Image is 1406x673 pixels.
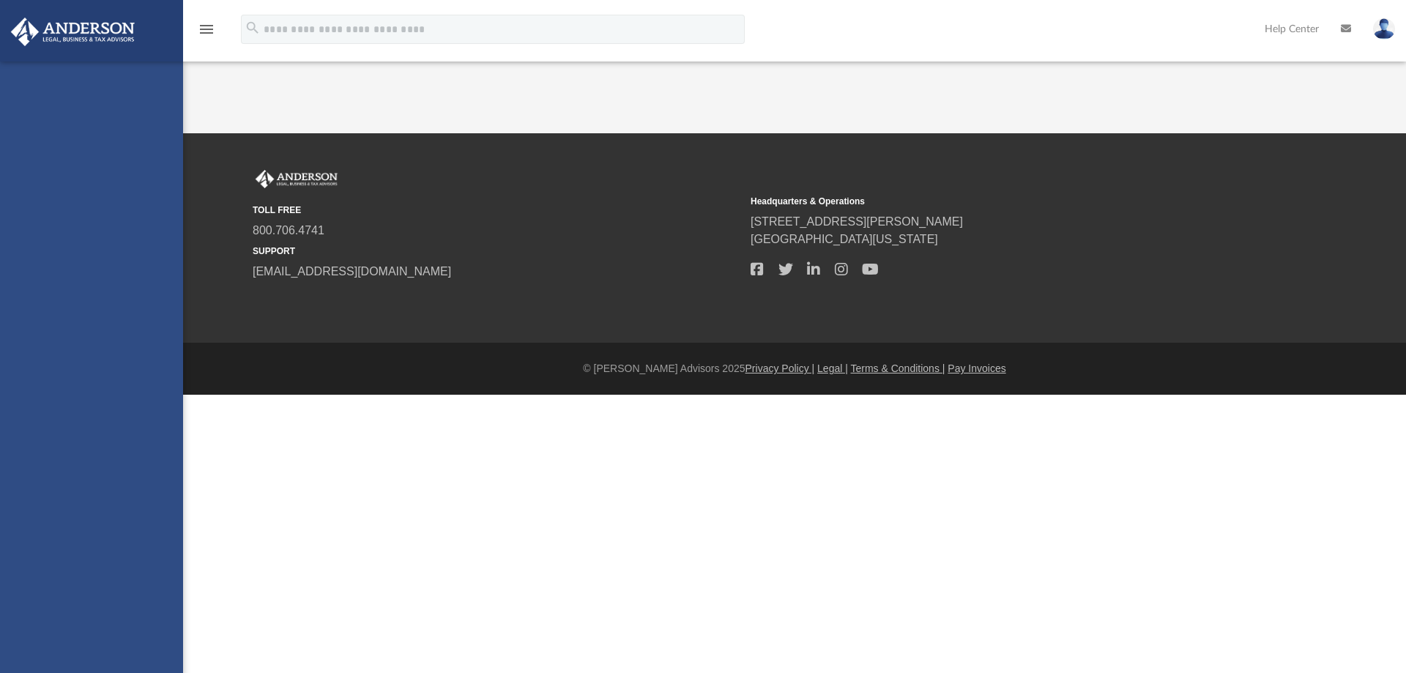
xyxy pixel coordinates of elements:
a: [STREET_ADDRESS][PERSON_NAME] [751,215,963,228]
a: Legal | [817,362,848,374]
img: Anderson Advisors Platinum Portal [7,18,139,46]
a: Pay Invoices [948,362,1005,374]
small: SUPPORT [253,245,740,258]
small: Headquarters & Operations [751,195,1238,208]
a: Privacy Policy | [745,362,815,374]
img: User Pic [1373,18,1395,40]
a: [EMAIL_ADDRESS][DOMAIN_NAME] [253,265,451,278]
a: menu [198,28,215,38]
div: © [PERSON_NAME] Advisors 2025 [183,361,1406,376]
a: 800.706.4741 [253,224,324,237]
i: search [245,20,261,36]
small: TOLL FREE [253,204,740,217]
i: menu [198,21,215,38]
a: Terms & Conditions | [851,362,945,374]
a: [GEOGRAPHIC_DATA][US_STATE] [751,233,938,245]
img: Anderson Advisors Platinum Portal [253,170,341,189]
